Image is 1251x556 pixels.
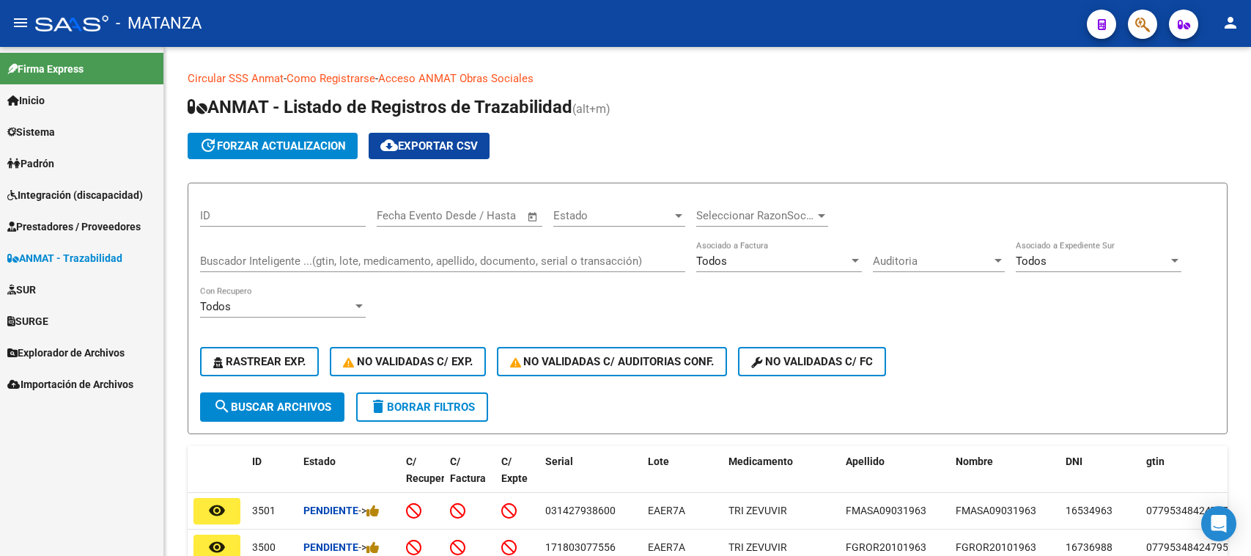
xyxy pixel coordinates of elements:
[7,124,55,140] span: Sistema
[696,255,727,268] span: Todos
[303,505,358,516] strong: Pendiente
[1222,14,1239,32] mat-icon: person
[950,446,1060,511] datatable-header-cell: Nombre
[287,72,375,85] a: Como Registrarse
[199,136,217,154] mat-icon: update
[369,398,387,415] mat-icon: delete
[545,505,616,516] span: 031427938600
[7,61,84,77] span: Firma Express
[642,446,723,511] datatable-header-cell: Lote
[1066,456,1082,467] span: DNI
[213,400,331,414] span: Buscar Archivos
[378,72,534,85] a: Acceso ANMAT Obras Sociales
[956,456,993,467] span: Nombre
[7,313,48,329] span: SURGE
[199,139,346,153] span: forzar actualizacion
[7,282,36,298] span: SUR
[188,97,572,117] span: ANMAT - Listado de Registros de Trazabilidad
[252,456,262,467] span: ID
[7,376,133,392] span: Importación de Archivos
[377,209,436,222] input: Fecha inicio
[7,92,45,109] span: Inicio
[213,398,231,415] mat-icon: search
[208,538,226,556] mat-icon: remove_red_eye
[728,456,793,467] span: Medicamento
[356,392,488,422] button: Borrar Filtros
[846,541,926,553] span: FGROR20101963
[1201,506,1236,541] div: Open Intercom Messenger
[501,456,528,484] span: C/ Expte
[1146,456,1165,467] span: gtin
[200,347,319,376] button: Rastrear Exp.
[1066,505,1112,516] span: 16534963
[648,505,685,516] span: EAER7A
[553,209,672,222] span: Estado
[252,505,276,516] span: 3501
[7,345,125,361] span: Explorador de Archivos
[728,541,787,553] span: TRI ZEVUVIR
[380,136,398,154] mat-icon: cloud_download
[213,355,306,368] span: Rastrear Exp.
[188,133,358,159] button: forzar actualizacion
[956,505,1036,516] span: FMASA09031963
[188,70,1228,87] p: - -
[369,400,475,414] span: Borrar Filtros
[1066,541,1112,553] span: 16736988
[545,456,573,467] span: Serial
[369,133,490,159] button: Exportar CSV
[572,102,610,116] span: (alt+m)
[1060,446,1140,511] datatable-header-cell: DNI
[534,72,671,85] a: Documentacion trazabilidad
[200,300,231,313] span: Todos
[246,446,298,511] datatable-header-cell: ID
[648,541,685,553] span: EAER7A
[330,347,486,376] button: No Validadas c/ Exp.
[252,541,276,553] span: 3500
[303,541,358,553] strong: Pendiente
[380,139,478,153] span: Exportar CSV
[188,72,284,85] a: Circular SSS Anmat
[648,456,669,467] span: Lote
[495,446,539,511] datatable-header-cell: C/ Expte
[846,456,885,467] span: Apellido
[358,505,380,516] span: ->
[539,446,642,511] datatable-header-cell: Serial
[545,541,616,553] span: 171803077556
[7,219,141,235] span: Prestadores / Proveedores
[208,502,226,519] mat-icon: remove_red_eye
[303,456,336,467] span: Estado
[751,355,873,368] span: No validadas c/ FC
[525,208,542,225] button: Open calendar
[200,392,344,422] button: Buscar Archivos
[696,209,815,222] span: Seleccionar RazonSocial
[738,347,886,376] button: No validadas c/ FC
[7,250,122,266] span: ANMAT - Trazabilidad
[840,446,950,511] datatable-header-cell: Apellido
[449,209,520,222] input: Fecha fin
[444,446,495,511] datatable-header-cell: C/ Factura
[723,446,840,511] datatable-header-cell: Medicamento
[400,446,444,511] datatable-header-cell: C/ Recupero
[1016,255,1047,268] span: Todos
[406,456,451,484] span: C/ Recupero
[873,255,992,268] span: Auditoria
[116,7,202,40] span: - MATANZA
[497,347,728,376] button: No Validadas c/ Auditorias Conf.
[728,505,787,516] span: TRI ZEVUVIR
[358,541,380,553] span: ->
[7,187,143,203] span: Integración (discapacidad)
[510,355,715,368] span: No Validadas c/ Auditorias Conf.
[343,355,473,368] span: No Validadas c/ Exp.
[12,14,29,32] mat-icon: menu
[956,541,1036,553] span: FGROR20101963
[298,446,400,511] datatable-header-cell: Estado
[1146,541,1228,553] span: 07795348424795
[1146,505,1228,516] span: 07795348424795
[846,505,926,516] span: FMASA09031963
[450,456,486,484] span: C/ Factura
[7,156,54,172] span: Padrón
